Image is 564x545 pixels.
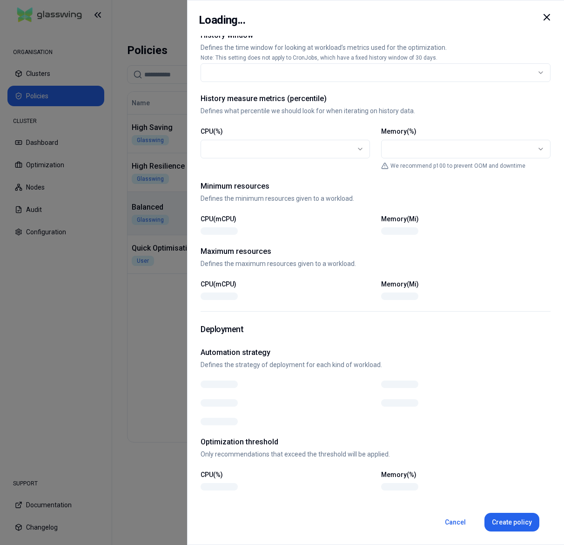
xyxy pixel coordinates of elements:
[201,450,551,459] p: Only recommendations that exceed the threshold will be applied.
[201,360,551,369] p: Defines the strategy of deployment for each kind of workload.
[201,215,236,223] label: CPU(mCPU)
[484,513,539,531] button: Create policy
[201,246,551,257] h2: Maximum resources
[201,93,551,104] h2: History measure metrics (percentile)
[201,54,551,61] p: Note: This setting does not apply to CronJobs, which have a fixed history window of 30 days.
[201,128,223,135] label: CPU(%)
[199,12,245,28] h2: Loading...
[201,471,223,478] label: CPU(%)
[381,215,419,223] label: Memory(Mi)
[201,43,551,52] p: Defines the time window for looking at workload’s metrics used for the optimization.
[390,162,525,170] p: We recommend p100 to prevent OOM and downtime
[201,194,551,203] p: Defines the minimum resources given to a workload.
[201,436,551,448] h2: Optimization threshold
[201,323,551,336] h1: Deployment
[201,347,551,358] h2: Automation strategy
[201,280,236,288] label: CPU(mCPU)
[381,128,416,135] label: Memory(%)
[201,181,551,192] h2: Minimum resources
[381,280,419,288] label: Memory(Mi)
[201,259,551,268] p: Defines the maximum resources given to a workload.
[437,513,473,531] button: Cancel
[201,106,551,116] p: Defines what percentile we should look for when iterating on history data.
[381,471,416,478] label: Memory(%)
